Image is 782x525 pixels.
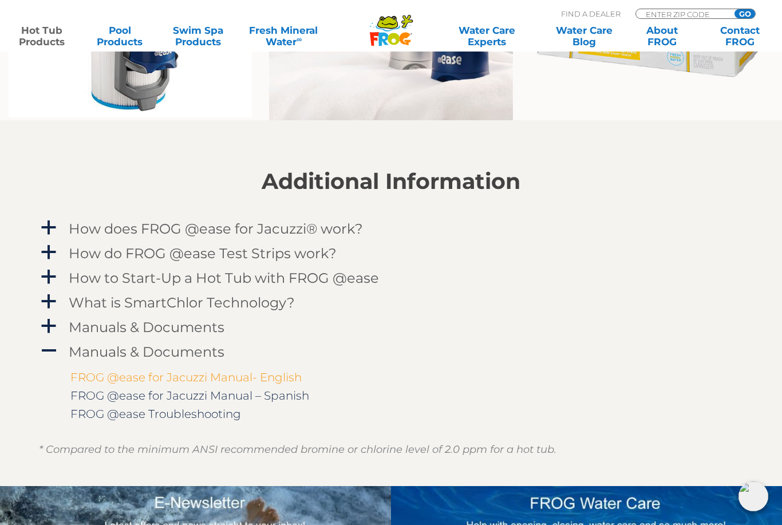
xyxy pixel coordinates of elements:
a: Water CareExperts [437,25,536,48]
span: a [40,244,57,261]
a: a How to Start-Up a Hot Tub with FROG @ease [39,267,743,289]
a: ContactFROG [710,25,771,48]
a: Fresh MineralWater∞ [246,25,322,48]
span: a [40,318,57,335]
h2: Additional Information [39,169,743,194]
h4: What is SmartChlor Technology? [69,295,295,310]
input: GO [734,9,755,18]
a: FROG @ease Troubleshooting [70,407,241,421]
span: a [40,269,57,286]
a: a How do FROG @ease Test Strips work? [39,243,743,264]
img: openIcon [738,481,768,511]
a: Water CareBlog [554,25,614,48]
p: Find A Dealer [561,9,621,19]
a: a What is SmartChlor Technology? [39,292,743,313]
em: * Compared to the minimum ANSI recommended bromine or chlorine level of 2.0 ppm for a hot tub. [39,443,556,456]
a: a Manuals & Documents [39,317,743,338]
sup: ∞ [297,35,302,44]
span: a [40,293,57,310]
a: Hot TubProducts [11,25,72,48]
h4: Manuals & Documents [69,319,224,335]
h4: How does FROG @ease for Jacuzzi® work? [69,221,363,236]
a: FROG @ease for Jacuzzi Manual – Spanish [70,389,309,402]
a: A Manuals & Documents [39,341,743,362]
span: A [40,342,57,360]
h4: How do FROG @ease Test Strips work? [69,246,337,261]
a: a How does FROG @ease for Jacuzzi® work? [39,218,743,239]
h4: How to Start-Up a Hot Tub with FROG @ease [69,270,379,286]
input: Zip Code Form [645,9,722,19]
a: PoolProducts [89,25,150,48]
a: Swim SpaProducts [168,25,228,48]
a: AboutFROG [632,25,693,48]
a: FROG @ease for Jacuzzi Manual- English [70,370,302,384]
span: a [40,219,57,236]
h4: Manuals & Documents [69,344,224,360]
